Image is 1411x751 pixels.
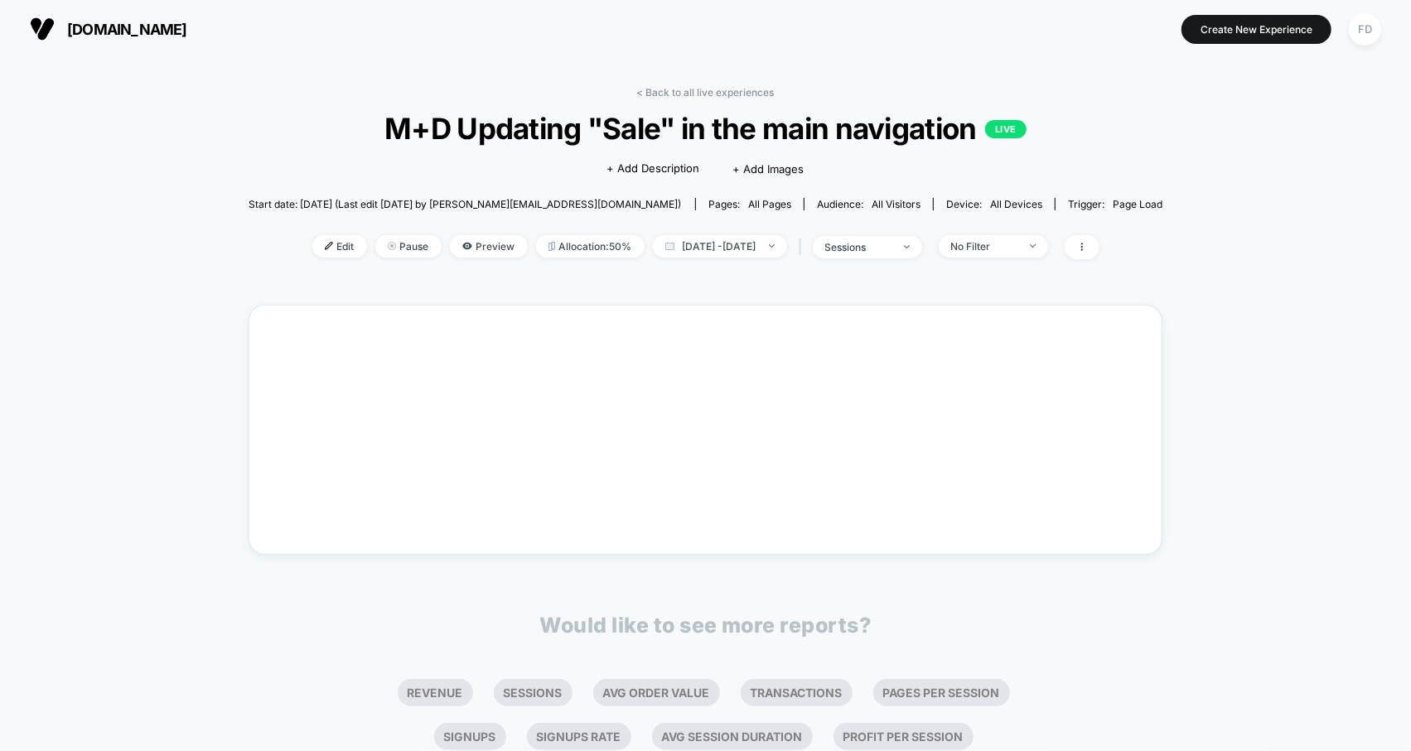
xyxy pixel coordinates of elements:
[607,161,700,177] span: + Add Description
[825,241,892,253] div: sessions
[25,16,192,42] button: [DOMAIN_NAME]
[593,679,720,706] li: Avg Order Value
[30,17,55,41] img: Visually logo
[398,679,473,706] li: Revenue
[527,723,631,750] li: Signups Rate
[325,242,333,250] img: edit
[817,198,921,210] div: Audience:
[1344,12,1386,46] button: FD
[708,198,791,210] div: Pages:
[312,235,367,258] span: Edit
[733,162,805,176] span: + Add Images
[985,120,1027,138] p: LIVE
[990,198,1042,210] span: all devices
[665,242,674,250] img: calendar
[741,679,853,706] li: Transactions
[434,723,506,750] li: Signups
[652,723,813,750] li: Avg Session Duration
[536,235,645,258] span: Allocation: 50%
[872,198,921,210] span: All Visitors
[769,244,775,248] img: end
[748,198,791,210] span: all pages
[388,242,396,250] img: end
[540,613,872,638] p: Would like to see more reports?
[834,723,974,750] li: Profit Per Session
[795,235,813,259] span: |
[1030,244,1036,248] img: end
[873,679,1010,706] li: Pages Per Session
[1181,15,1331,44] button: Create New Experience
[67,21,187,38] span: [DOMAIN_NAME]
[450,235,528,258] span: Preview
[1068,198,1162,210] div: Trigger:
[1113,198,1162,210] span: Page Load
[653,235,787,258] span: [DATE] - [DATE]
[548,242,555,251] img: rebalance
[904,245,910,248] img: end
[1349,13,1381,46] div: FD
[951,240,1017,253] div: No Filter
[249,198,681,210] span: Start date: [DATE] (Last edit [DATE] by [PERSON_NAME][EMAIL_ADDRESS][DOMAIN_NAME])
[933,198,1055,210] span: Device:
[294,111,1117,146] span: M+D Updating "Sale" in the main navigation
[375,235,442,258] span: Pause
[494,679,573,706] li: Sessions
[637,86,775,99] a: < Back to all live experiences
